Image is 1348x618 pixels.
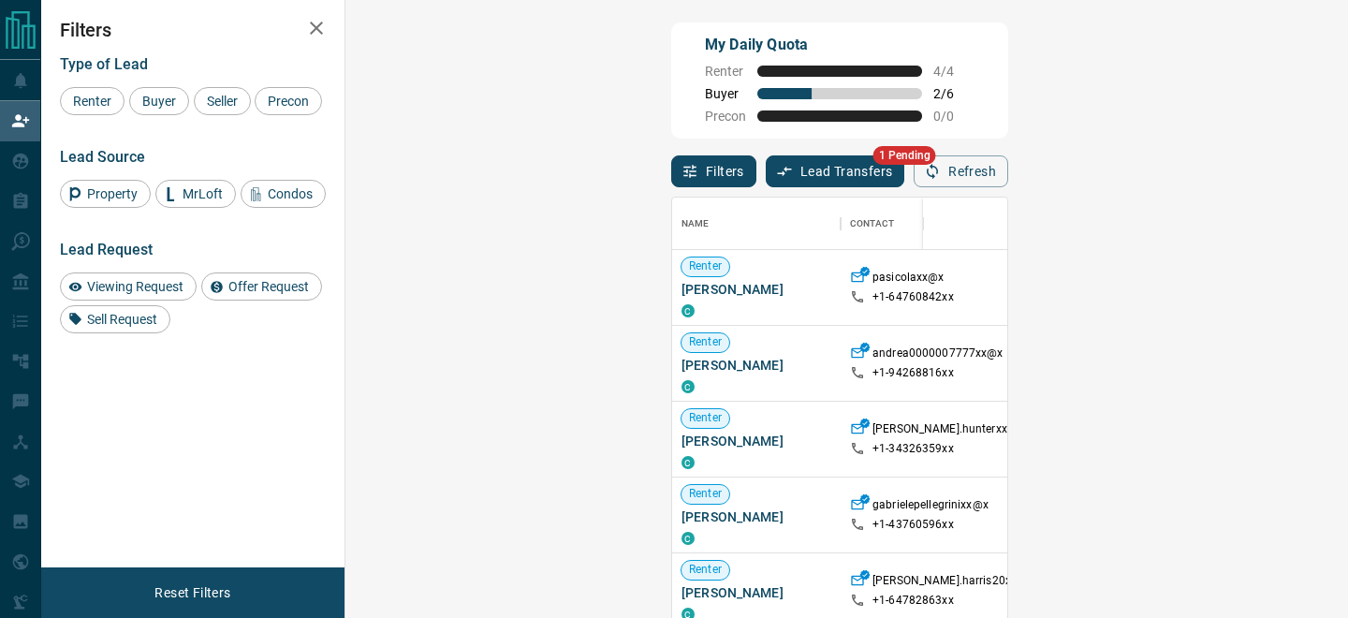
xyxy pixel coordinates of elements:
div: condos.ca [681,532,695,545]
p: +1- 34326359xx [872,441,954,457]
div: Buyer [129,87,189,115]
p: +1- 64760842xx [872,289,954,305]
span: Lead Source [60,148,145,166]
p: pasicolaxx@x [872,270,945,289]
div: MrLoft [155,180,236,208]
span: Renter [681,562,729,578]
span: 2 / 6 [933,86,974,101]
p: +1- 94268816xx [872,365,954,381]
span: Sell Request [81,312,164,327]
div: condos.ca [681,380,695,393]
div: Sell Request [60,305,170,333]
span: Precon [705,109,746,124]
div: Contact [850,198,894,250]
span: 4 / 4 [933,64,974,79]
div: condos.ca [681,456,695,469]
span: Property [81,186,144,201]
span: 1 Pending [873,146,936,165]
button: Reset Filters [142,577,242,609]
span: [PERSON_NAME] [681,356,831,375]
span: 0 / 0 [933,109,974,124]
p: [PERSON_NAME].hunterxx@x [872,421,1023,441]
div: Offer Request [201,272,322,301]
span: Condos [261,186,319,201]
div: Renter [60,87,125,115]
div: Contact [841,198,990,250]
button: Refresh [914,155,1008,187]
span: [PERSON_NAME] [681,432,831,450]
span: Renter [681,486,729,502]
span: Precon [261,94,315,109]
p: gabrielepellegrinixx@x [872,497,989,517]
span: Renter [681,258,729,274]
span: Buyer [136,94,183,109]
button: Filters [671,155,756,187]
span: Renter [681,410,729,426]
p: andrea0000007777xx@x [872,346,1004,365]
span: Offer Request [222,279,315,294]
h2: Filters [60,19,326,41]
span: Renter [66,94,118,109]
span: MrLoft [176,186,229,201]
span: [PERSON_NAME] [681,583,831,602]
span: [PERSON_NAME] [681,508,831,526]
div: Seller [194,87,251,115]
p: My Daily Quota [705,34,974,56]
span: Viewing Request [81,279,190,294]
button: Lead Transfers [766,155,905,187]
span: Renter [705,64,746,79]
span: Type of Lead [60,55,148,73]
span: [PERSON_NAME] [681,280,831,299]
p: [PERSON_NAME].harris20xx@x [872,573,1033,593]
p: +1- 43760596xx [872,517,954,533]
div: Precon [255,87,322,115]
div: Viewing Request [60,272,197,301]
div: Name [672,198,841,250]
div: Condos [241,180,326,208]
div: Property [60,180,151,208]
span: Seller [200,94,244,109]
span: Lead Request [60,241,153,258]
div: Name [681,198,710,250]
span: Renter [681,334,729,350]
div: condos.ca [681,304,695,317]
span: Buyer [705,86,746,101]
p: +1- 64782863xx [872,593,954,609]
